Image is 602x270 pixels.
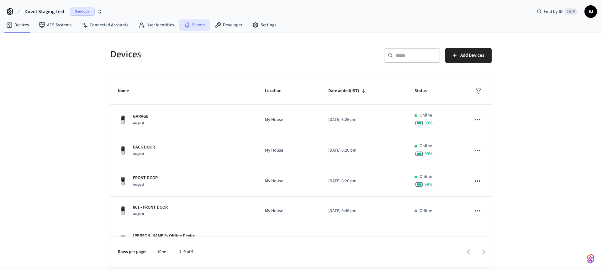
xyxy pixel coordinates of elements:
[133,19,179,31] a: User Identities
[544,8,563,15] span: Find by ID
[118,249,146,255] p: Rows per page:
[34,19,77,31] a: ACS Systems
[70,8,95,16] span: Sandbox
[328,236,399,243] p: [DATE] 6:41 pm
[585,6,596,17] span: SJ
[133,113,149,120] p: GARAGE
[425,151,433,157] span: 99 %
[247,19,281,31] a: Settings
[420,208,432,214] p: Offline
[415,86,435,96] span: Status
[420,143,432,149] p: Online
[328,86,367,96] span: Date added(IST)
[24,8,65,15] span: Duvet Staging Test
[179,19,210,31] a: Events
[133,121,144,126] span: August
[460,51,484,60] span: Add Devices
[118,146,128,156] img: Yale Assure Touchscreen Wifi Smart Lock, Satin Nickel, Front
[425,181,433,188] span: 99 %
[133,175,158,181] p: FRONT DOOR
[425,120,433,126] span: 99 %
[265,236,313,243] p: -
[118,206,128,216] img: Yale Assure Touchscreen Wifi Smart Lock, Satin Nickel, Front
[587,254,594,264] img: SeamLogoGradient.69752ec5.svg
[133,182,144,187] span: August
[265,86,290,96] span: Location
[532,6,582,17] div: Find by IDCtrl K
[1,19,34,31] a: Devices
[110,48,297,61] h5: Devices
[154,247,169,257] div: 10
[210,19,247,31] a: Developer
[118,234,128,244] img: Schlage Sense Smart Deadbolt with Camelot Trim, Front
[420,236,432,243] p: Offline
[133,144,155,151] p: BACK DOOR
[265,178,313,184] p: My House
[565,8,577,15] span: Ctrl K
[133,151,144,157] span: August
[584,5,597,18] button: SJ
[77,19,133,31] a: Connected Accounts
[133,233,195,239] p: [PERSON_NAME]'s Offline Device
[118,115,128,125] img: Yale Assure Touchscreen Wifi Smart Lock, Satin Nickel, Front
[445,48,492,63] button: Add Devices
[265,117,313,123] p: My House
[420,174,432,180] p: Online
[118,86,137,96] span: Name
[328,208,399,214] p: [DATE] 9:46 pm
[328,117,399,123] p: [DATE] 6:26 pm
[133,204,168,211] p: 861 - FRONT DOOR
[133,211,144,217] span: August
[328,178,399,184] p: [DATE] 6:26 pm
[328,147,399,154] p: [DATE] 6:26 pm
[265,147,313,154] p: My House
[420,112,432,119] p: Online
[118,176,128,186] img: Yale Assure Touchscreen Wifi Smart Lock, Satin Nickel, Front
[265,208,313,214] p: My House
[179,249,193,255] p: 1–9 of 9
